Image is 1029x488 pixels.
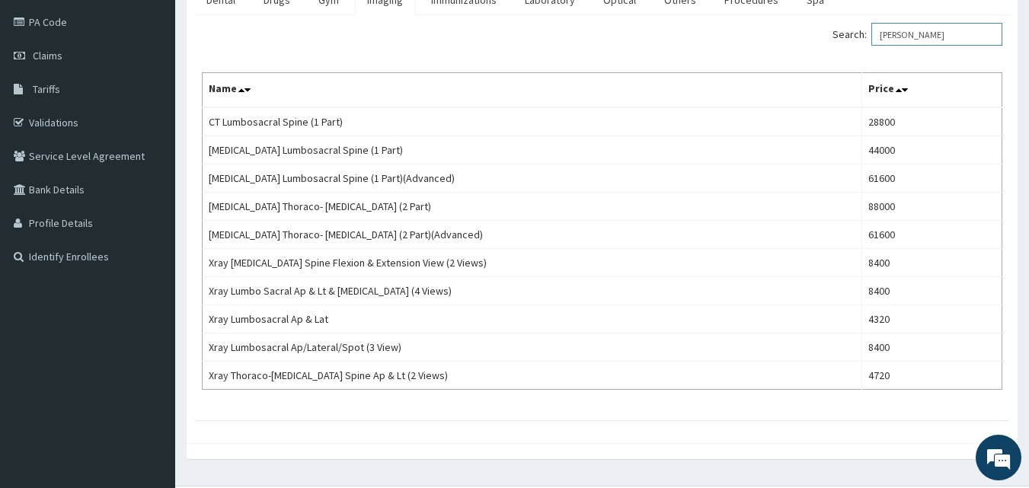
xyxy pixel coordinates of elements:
[250,8,286,44] div: Minimize live chat window
[28,76,62,114] img: d_794563401_company_1708531726252_794563401
[862,305,1002,333] td: 4320
[203,107,862,136] td: CT Lumbosacral Spine (1 Part)
[203,362,862,390] td: Xray Thoraco-[MEDICAL_DATA] Spine Ap & Lt (2 Views)
[832,23,1002,46] label: Search:
[862,333,1002,362] td: 8400
[203,136,862,164] td: [MEDICAL_DATA] Lumbosacral Spine (1 Part)
[33,82,60,96] span: Tariffs
[862,73,1002,108] th: Price
[862,277,1002,305] td: 8400
[862,362,1002,390] td: 4720
[203,73,862,108] th: Name
[203,164,862,193] td: [MEDICAL_DATA] Lumbosacral Spine (1 Part)(Advanced)
[203,193,862,221] td: [MEDICAL_DATA] Thoraco- [MEDICAL_DATA] (2 Part)
[79,85,256,105] div: Chat with us now
[88,147,210,301] span: We're online!
[203,305,862,333] td: Xray Lumbosacral Ap & Lat
[862,107,1002,136] td: 28800
[871,23,1002,46] input: Search:
[33,49,62,62] span: Claims
[203,249,862,277] td: Xray [MEDICAL_DATA] Spine Flexion & Extension View (2 Views)
[203,333,862,362] td: Xray Lumbosacral Ap/Lateral/Spot (3 View)
[203,221,862,249] td: [MEDICAL_DATA] Thoraco- [MEDICAL_DATA] (2 Part)(Advanced)
[862,164,1002,193] td: 61600
[8,326,290,379] textarea: Type your message and hit 'Enter'
[862,136,1002,164] td: 44000
[203,277,862,305] td: Xray Lumbo Sacral Ap & Lt & [MEDICAL_DATA] (4 Views)
[862,249,1002,277] td: 8400
[862,221,1002,249] td: 61600
[862,193,1002,221] td: 88000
